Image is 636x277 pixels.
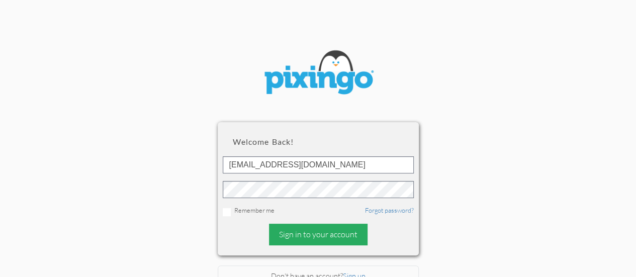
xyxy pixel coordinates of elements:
[223,156,414,173] input: ID or Email
[223,206,414,216] div: Remember me
[258,45,379,102] img: pixingo logo
[365,206,414,214] a: Forgot password?
[269,224,368,245] div: Sign in to your account
[233,137,404,146] h2: Welcome back!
